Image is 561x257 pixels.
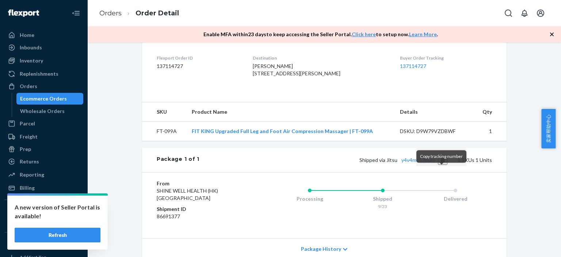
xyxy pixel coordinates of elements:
[192,128,373,134] a: FIT KING Upgraded Full Leg and Foot Air Compression Massager | FT-099A
[4,156,83,167] a: Returns
[4,80,83,92] a: Orders
[474,122,507,141] td: 1
[400,63,426,69] a: 137114727
[346,203,419,209] div: 9/23
[20,184,35,192] div: Billing
[93,3,185,24] ol: breadcrumbs
[4,238,83,250] button: Fast Tags
[273,195,346,203] div: Processing
[136,9,179,17] a: Order Detail
[157,213,244,220] dd: 86691377
[533,6,548,20] button: Open account menu
[20,44,42,51] div: Inbounds
[253,63,340,76] span: [PERSON_NAME] [STREET_ADDRESS][PERSON_NAME]
[20,158,39,165] div: Returns
[4,118,83,129] a: Parcel
[4,55,83,67] a: Inventory
[186,102,394,122] th: Product Name
[157,188,218,201] span: SHINE WELL HEALTH (HK) [GEOGRAPHIC_DATA]
[16,105,84,117] a: Wholesale Orders
[20,171,44,178] div: Reporting
[4,206,83,218] button: Integrations
[346,195,419,203] div: Shipped
[20,57,43,64] div: Inventory
[20,145,31,153] div: Prep
[4,68,83,80] a: Replenishments
[69,6,83,20] button: Close Navigation
[157,205,244,213] dt: Shipment ID
[15,203,100,220] p: A new version of Seller Portal is available!
[4,29,83,41] a: Home
[4,131,83,143] a: Freight
[20,83,37,90] div: Orders
[20,95,67,102] div: Ecommerce Orders
[420,154,463,159] span: Copy tracking number
[409,31,437,37] a: Learn More
[474,102,507,122] th: Qty
[8,10,39,17] img: Flexport logo
[4,169,83,181] a: Reporting
[203,31,438,38] p: Enable MFA within 23 days to keep accessing the Seller Portal. to setup now. .
[419,195,492,203] div: Delivered
[394,102,474,122] th: Details
[20,31,34,39] div: Home
[20,107,65,115] div: Wholesale Orders
[142,122,186,141] td: FT-099A
[199,155,492,165] div: 1 SKUs 1 Units
[142,102,186,122] th: SKU
[4,42,83,53] a: Inbounds
[517,6,532,20] button: Open notifications
[157,155,199,165] div: Package 1 of 1
[16,93,84,105] a: Ecommerce Orders
[157,55,241,61] dt: Flexport Order ID
[20,70,58,78] div: Replenishments
[401,157,435,163] a: y4v4mu57huhj
[20,133,38,140] div: Freight
[15,228,100,242] button: Refresh
[541,109,556,148] button: 卖家帮助中心
[253,55,389,61] dt: Destination
[20,120,35,127] div: Parcel
[99,9,122,17] a: Orders
[4,220,83,229] a: Add Integration
[400,55,492,61] dt: Buyer Order Tracking
[400,128,469,135] div: DSKU: D9W79VZDBWF
[501,6,516,20] button: Open Search Box
[4,182,83,194] a: Billing
[157,180,244,187] dt: From
[352,31,376,37] a: Click here
[359,157,448,163] span: Shipped via Jitsu
[4,143,83,155] a: Prep
[157,63,241,70] dd: 137114727
[301,245,341,253] span: Package History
